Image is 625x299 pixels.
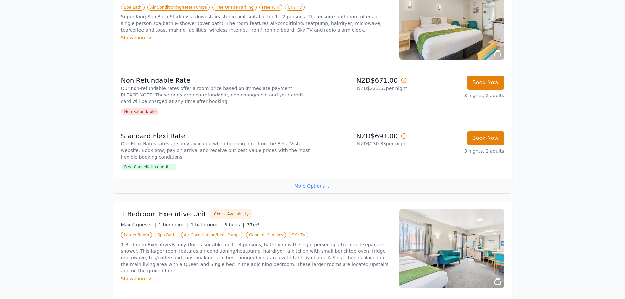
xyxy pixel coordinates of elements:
p: 1 Bedroom Executive/Family Unit is suitable for 1 - 4 persons, bathroom with single person spa ba... [121,241,391,274]
span: Spa Bath [155,232,178,238]
div: Show more > [121,275,391,282]
span: Air Conditioning/Heat Pumps [147,4,210,11]
span: SKY TV [289,232,308,238]
p: Our non-refundable rates offer a room price based on immediate payment. PLEASE NOTE: These rates ... [121,85,310,105]
button: Book Now [467,76,504,90]
p: Standard Flexi Rate [121,131,310,140]
span: Free Onsite Parking [212,4,256,11]
p: NZD$230.33 per night [315,140,407,147]
span: Free Cancellation until ... [121,164,177,170]
span: Good for Families [246,232,286,238]
span: 37m² [247,222,259,227]
span: Air Conditioning/Heat Pumps [181,232,244,238]
span: 1 bathroom | [191,222,222,227]
span: Free WiFi [259,4,283,11]
button: Check Availability [210,209,252,219]
div: More Options ... [113,179,512,193]
span: 3 beds | [224,222,244,227]
p: NZD$671.00 [315,76,407,85]
p: NZD$691.00 [315,131,407,140]
span: 1 bedroom | [158,222,188,227]
span: SKY TV [285,4,305,11]
span: Max 4 guests | [121,222,156,227]
p: 3 nights, 2 adults [412,148,504,154]
h3: 1 Bedroom Executive Unit [121,209,206,219]
div: Show more > [121,34,391,41]
p: Our Flexi-Rates rates are only available when booking direct on the Bella Vista website. Book now... [121,140,310,160]
p: Super King Spa Bath Studio is a downstairs studio unit suitable for 1 - 2 persons. The ensuite ba... [121,13,391,33]
p: 3 nights, 2 adults [412,92,504,99]
p: NZD$223.67 per night [315,85,407,92]
span: Non Refundable [121,108,159,115]
p: Non Refundable Rate [121,76,310,85]
button: Book Now [467,131,504,145]
span: Spa Bath [121,4,145,11]
span: Larger Room [121,232,152,238]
